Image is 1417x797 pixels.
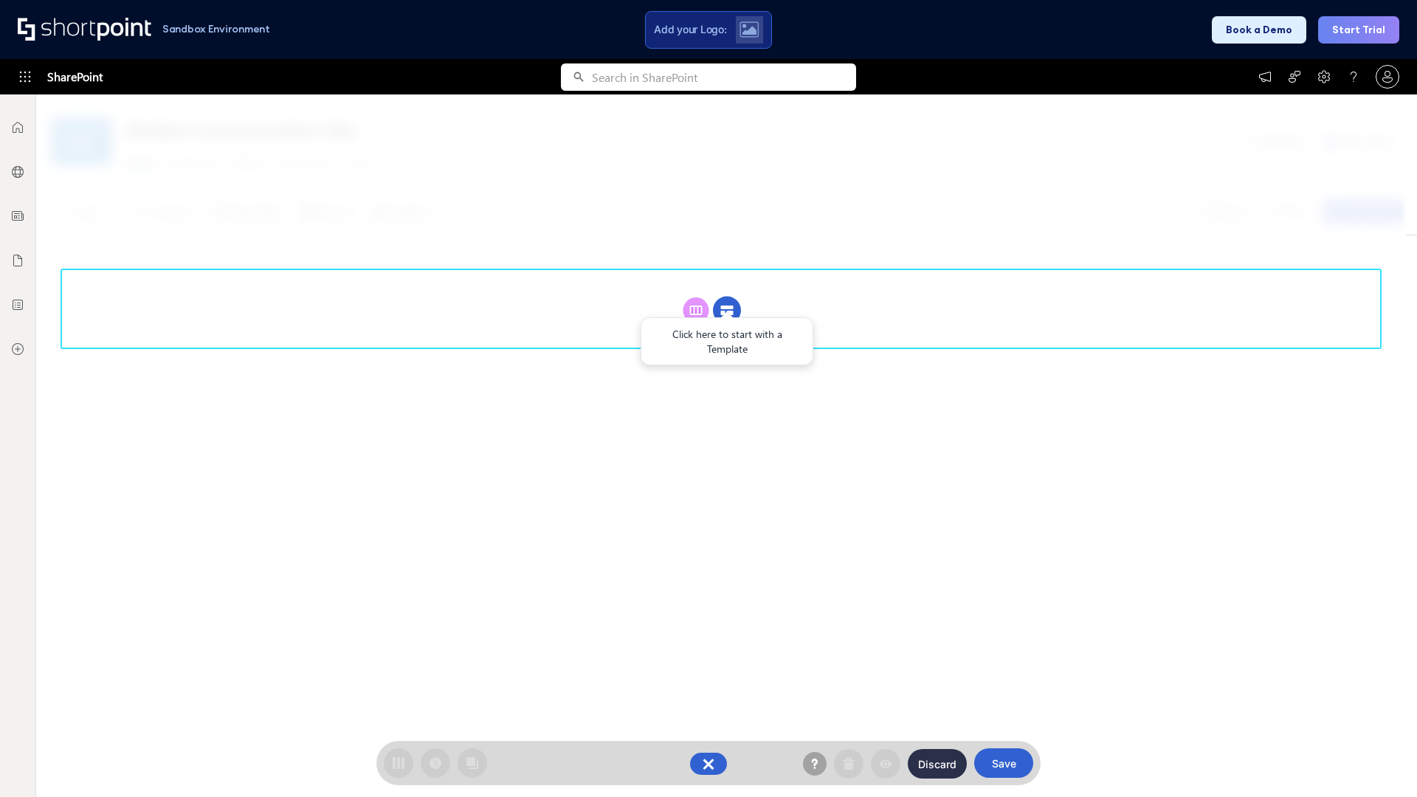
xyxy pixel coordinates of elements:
[739,21,759,38] img: Upload logo
[162,25,270,33] h1: Sandbox Environment
[908,749,967,779] button: Discard
[1212,16,1306,44] button: Book a Demo
[47,59,103,94] span: SharePoint
[654,23,726,36] span: Add your Logo:
[1343,726,1417,797] iframe: Chat Widget
[974,748,1033,778] button: Save
[1318,16,1399,44] button: Start Trial
[592,63,856,91] input: Search in SharePoint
